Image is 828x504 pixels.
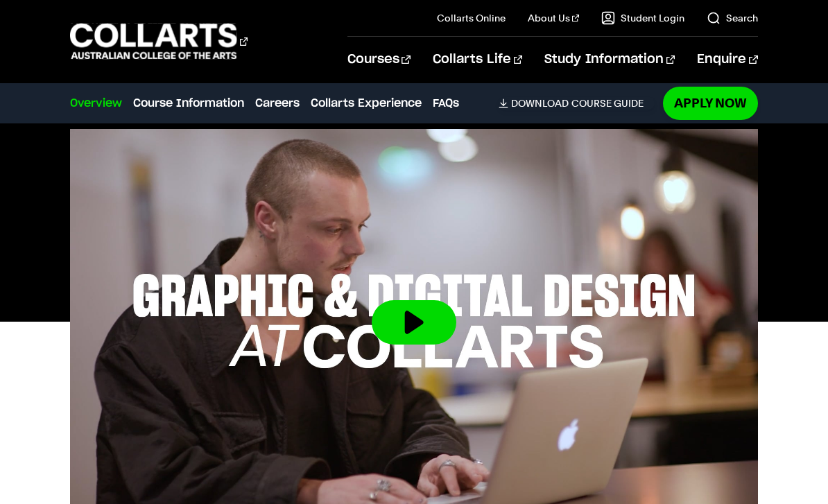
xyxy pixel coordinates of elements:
a: DownloadCourse Guide [499,97,655,110]
span: Download [511,97,569,110]
a: Enquire [697,37,757,82]
a: Courses [347,37,411,82]
div: Go to homepage [70,21,248,61]
a: Collarts Life [433,37,522,82]
a: Collarts Online [437,11,506,25]
a: Careers [255,95,300,112]
a: Overview [70,95,122,112]
a: Student Login [601,11,684,25]
a: Course Information [133,95,244,112]
a: Apply Now [663,87,758,119]
a: About Us [528,11,579,25]
a: FAQs [433,95,459,112]
a: Collarts Experience [311,95,422,112]
a: Search [707,11,758,25]
a: Study Information [544,37,675,82]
